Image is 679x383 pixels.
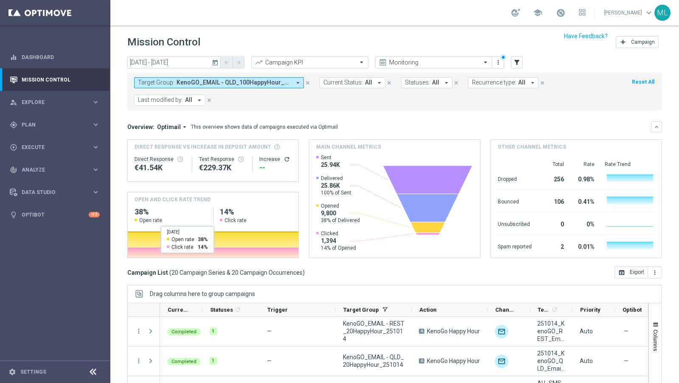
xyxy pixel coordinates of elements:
div: Direct Response [135,156,185,163]
input: Have Feedback? [564,33,608,39]
div: 0 [542,217,564,230]
button: track_changes Analyze keyboard_arrow_right [9,166,100,173]
i: filter_alt [513,59,521,66]
div: 0.41% [574,194,595,208]
span: Plan [22,122,92,127]
span: Target Group: [138,79,174,86]
span: KenoGo Happy Hour [427,357,480,365]
button: close [452,78,460,87]
div: Press SPACE to select this row. [128,317,160,346]
i: arrow_drop_down [376,79,383,87]
h4: OPEN AND CLICK RATE TREND [135,196,210,203]
span: keyboard_arrow_down [644,8,654,17]
span: Completed [171,329,196,335]
div: Increase [259,156,292,163]
i: arrow_drop_down [196,96,203,104]
span: KenoGO_EMAIL - QLD_20HappyHour_251014 [343,353,404,369]
a: Settings [20,369,46,375]
button: Recurrence type: All arrow_drop_down [468,77,539,88]
div: Bounced [498,194,532,208]
span: Analyze [22,167,92,172]
button: more_vert [135,357,143,365]
div: 2 [542,239,564,253]
div: Data Studio [10,189,92,196]
button: more_vert [648,267,662,279]
a: [PERSON_NAME]keyboard_arrow_down [603,6,654,19]
ng-select: Monitoring [375,56,492,68]
h3: Campaign List [127,269,305,276]
i: keyboard_arrow_right [92,121,100,129]
div: Plan [10,121,92,129]
div: Rate [574,161,595,168]
button: Target Group: KenoGO_EMAIL - QLD_100HappyHour_251014, KenoGO_EMAIL - QLD_200HappyHour_251014, Ken... [134,77,304,88]
span: 38% of Delivered [321,217,360,224]
button: arrow_back [221,56,233,68]
i: more_vert [495,59,502,66]
button: Last modified by: All arrow_drop_down [134,95,205,106]
span: 251014_KenoGO_REST_Email_HappyHour20 [537,320,565,343]
i: play_circle_outline [10,144,17,151]
i: track_changes [10,166,17,174]
button: more_vert [135,327,143,335]
div: +10 [89,212,100,217]
button: Data Studio keyboard_arrow_right [9,189,100,196]
div: 256 [542,172,564,185]
button: keyboard_arrow_down [651,121,662,132]
div: 0% [574,217,595,230]
colored-tag: Completed [167,357,201,365]
div: 1 [210,357,217,365]
div: Dashboard [10,46,100,68]
div: 0.98% [574,172,595,185]
div: Rate Trend [605,161,655,168]
span: KenoGO_EMAIL - QLD_100HappyHour_251014 KenoGO_EMAIL - QLD_200HappyHour_251014 KenoGO_EMAIL - QLD_... [177,79,291,86]
span: ) [303,269,305,276]
multiple-options-button: Export to CSV [614,269,662,276]
h2: 38% [135,207,206,217]
span: Clicked [321,230,356,237]
i: arrow_drop_down [294,79,302,87]
span: Sent [321,154,340,161]
span: All [185,96,192,104]
div: Test Response [199,156,246,163]
i: keyboard_arrow_right [92,166,100,174]
i: trending_up [255,58,263,67]
button: Mission Control [9,76,100,83]
div: Optibot [10,203,100,226]
i: keyboard_arrow_right [92,188,100,196]
button: gps_fixed Plan keyboard_arrow_right [9,121,100,128]
span: Statuses: [405,79,430,86]
div: 1 [210,327,217,335]
i: close [453,80,459,86]
span: Calculate column [233,305,241,314]
i: refresh [234,306,241,313]
a: Dashboard [22,46,100,68]
div: Spam reported [498,239,532,253]
div: -- [259,163,292,173]
i: person_search [10,99,17,106]
button: close [304,78,311,87]
span: All [365,79,372,86]
div: 0.01% [574,239,595,253]
span: A [419,358,424,363]
div: Press SPACE to select this row. [128,346,160,376]
div: ML [654,5,671,21]
a: Mission Control [22,68,100,91]
span: Auto [580,358,593,364]
i: arrow_drop_down [443,79,450,87]
button: refresh [283,156,290,163]
span: Current Status: [323,79,363,86]
i: gps_fixed [10,121,17,129]
div: Explore [10,99,92,106]
span: school [533,8,542,17]
i: close [386,80,392,86]
span: KenoGo Happy Hour [427,327,480,335]
button: arrow_forward [233,56,244,68]
span: Target Group [343,307,379,313]
div: Row Groups [150,290,255,297]
span: A [419,329,424,334]
span: — [267,328,272,335]
i: lightbulb [10,211,17,219]
span: Optibot [623,307,642,313]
